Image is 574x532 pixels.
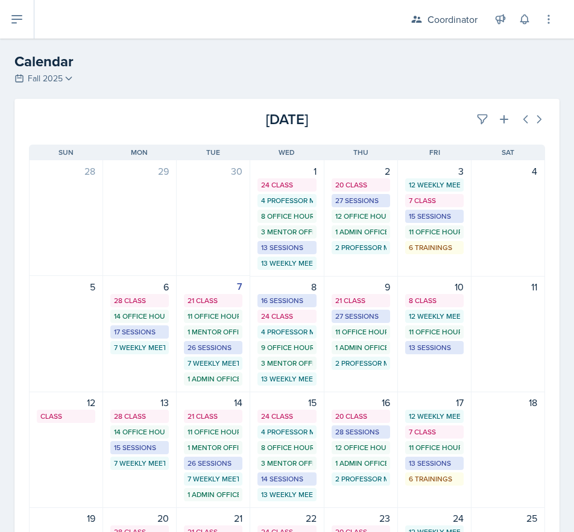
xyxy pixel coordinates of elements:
[335,180,386,190] div: 20 Class
[409,427,460,437] div: 7 Class
[427,12,478,27] div: Coordinator
[332,511,390,525] div: 23
[110,164,169,178] div: 29
[37,511,95,525] div: 19
[261,489,312,500] div: 13 Weekly Meetings
[114,411,165,422] div: 28 Class
[429,147,440,158] span: Fri
[335,458,386,469] div: 1 Admin Office Hour
[409,295,460,306] div: 8 Class
[261,358,312,369] div: 3 Mentor Office Hours
[14,51,560,72] h2: Calendar
[479,511,537,525] div: 25
[188,327,239,337] div: 1 Mentor Office Hour
[188,374,239,384] div: 1 Admin Office Hour
[184,164,242,178] div: 30
[188,342,239,353] div: 26 Sessions
[479,164,537,178] div: 4
[114,427,165,437] div: 14 Office Hours
[261,295,312,306] div: 16 Sessions
[409,474,460,484] div: 6 Trainings
[257,164,316,178] div: 1
[479,395,537,410] div: 18
[335,442,386,453] div: 12 Office Hours
[335,211,386,222] div: 12 Office Hours
[335,242,386,253] div: 2 Professor Meetings
[114,442,165,453] div: 15 Sessions
[335,342,386,353] div: 1 Admin Office Hour
[28,72,63,85] span: Fall 2025
[206,147,220,158] span: Tue
[37,395,95,410] div: 12
[279,147,295,158] span: Wed
[257,280,316,294] div: 8
[332,280,390,294] div: 9
[335,327,386,337] div: 11 Office Hours
[114,295,165,306] div: 28 Class
[261,311,312,322] div: 24 Class
[335,474,386,484] div: 2 Professor Meetings
[409,311,460,322] div: 12 Weekly Meetings
[409,242,460,253] div: 6 Trainings
[114,342,165,353] div: 7 Weekly Meetings
[332,164,390,178] div: 2
[335,411,386,422] div: 20 Class
[261,227,312,237] div: 3 Mentor Office Hours
[479,280,537,294] div: 11
[332,395,390,410] div: 16
[110,280,169,294] div: 6
[257,511,316,525] div: 22
[409,442,460,453] div: 11 Office Hours
[184,395,242,410] div: 14
[335,195,386,206] div: 27 Sessions
[335,311,386,322] div: 27 Sessions
[114,327,165,337] div: 17 Sessions
[188,295,239,306] div: 21 Class
[188,411,239,422] div: 21 Class
[261,242,312,253] div: 13 Sessions
[110,395,169,410] div: 13
[201,108,373,130] div: [DATE]
[261,327,312,337] div: 4 Professor Meetings
[261,411,312,422] div: 24 Class
[188,458,239,469] div: 26 Sessions
[58,147,74,158] span: Sun
[409,342,460,353] div: 13 Sessions
[37,164,95,178] div: 28
[184,511,242,525] div: 21
[409,180,460,190] div: 12 Weekly Meetings
[409,327,460,337] div: 11 Office Hours
[114,311,165,322] div: 14 Office Hours
[405,511,464,525] div: 24
[131,147,148,158] span: Mon
[405,164,464,178] div: 3
[335,227,386,237] div: 1 Admin Office Hour
[261,474,312,484] div: 14 Sessions
[261,342,312,353] div: 9 Office Hours
[188,311,239,322] div: 11 Office Hours
[261,458,312,469] div: 3 Mentor Office Hours
[261,442,312,453] div: 8 Office Hours
[261,258,312,269] div: 13 Weekly Meetings
[405,280,464,294] div: 10
[188,474,239,484] div: 7 Weekly Meetings
[409,227,460,237] div: 11 Office Hours
[188,489,239,500] div: 1 Admin Office Hour
[110,511,169,525] div: 20
[261,427,312,437] div: 4 Professor Meetings
[502,147,514,158] span: Sat
[188,358,239,369] div: 7 Weekly Meetings
[114,458,165,469] div: 7 Weekly Meetings
[335,295,386,306] div: 21 Class
[40,411,92,422] div: Class
[409,211,460,222] div: 15 Sessions
[261,195,312,206] div: 4 Professor Meetings
[409,411,460,422] div: 12 Weekly Meetings
[409,458,460,469] div: 13 Sessions
[261,374,312,384] div: 13 Weekly Meetings
[37,280,95,294] div: 5
[335,358,386,369] div: 2 Professor Meetings
[261,180,312,190] div: 24 Class
[184,280,242,294] div: 7
[257,395,316,410] div: 15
